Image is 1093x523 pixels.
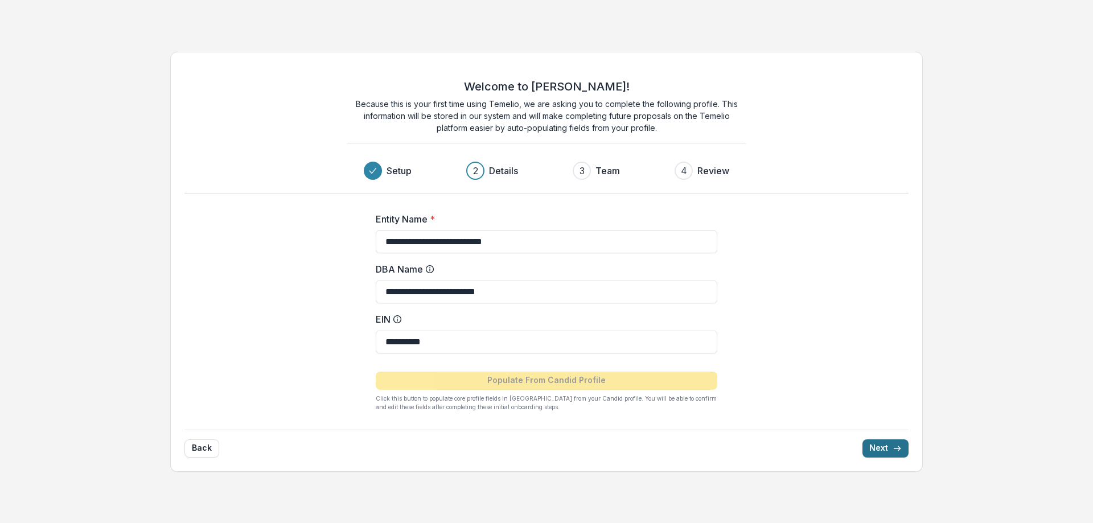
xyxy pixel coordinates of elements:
[862,439,909,458] button: Next
[347,98,746,134] p: Because this is your first time using Temelio, we are asking you to complete the following profil...
[376,212,710,226] label: Entity Name
[184,439,219,458] button: Back
[364,162,729,180] div: Progress
[489,164,518,178] h3: Details
[595,164,620,178] h3: Team
[376,312,710,326] label: EIN
[580,164,585,178] div: 3
[697,164,729,178] h3: Review
[376,394,717,411] p: Click this button to populate core profile fields in [GEOGRAPHIC_DATA] from your Candid profile. ...
[376,262,710,276] label: DBA Name
[464,80,630,93] h2: Welcome to [PERSON_NAME]!
[376,372,717,390] button: Populate From Candid Profile
[387,164,412,178] h3: Setup
[473,164,478,178] div: 2
[681,164,687,178] div: 4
